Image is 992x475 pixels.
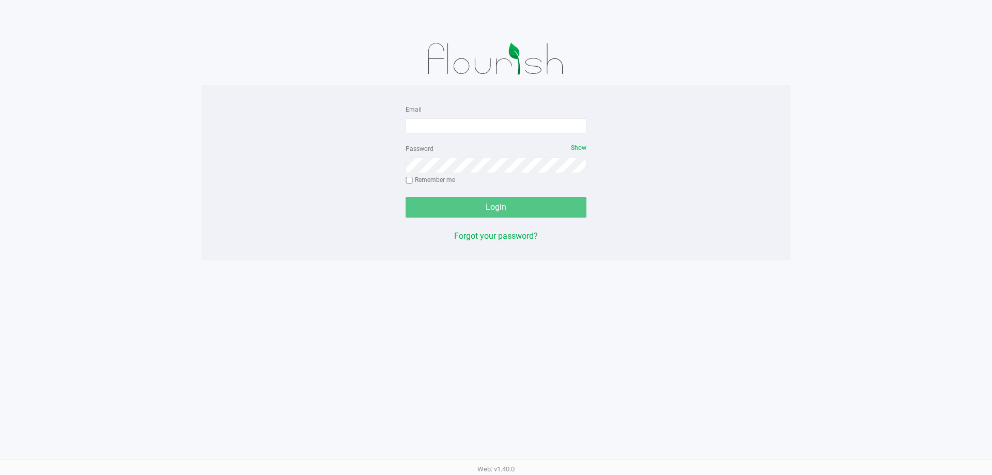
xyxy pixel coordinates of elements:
span: Web: v1.40.0 [477,465,515,473]
button: Forgot your password? [454,230,538,242]
label: Remember me [406,175,455,185]
span: Show [571,144,586,151]
input: Remember me [406,177,413,184]
label: Email [406,105,422,114]
label: Password [406,144,433,154]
